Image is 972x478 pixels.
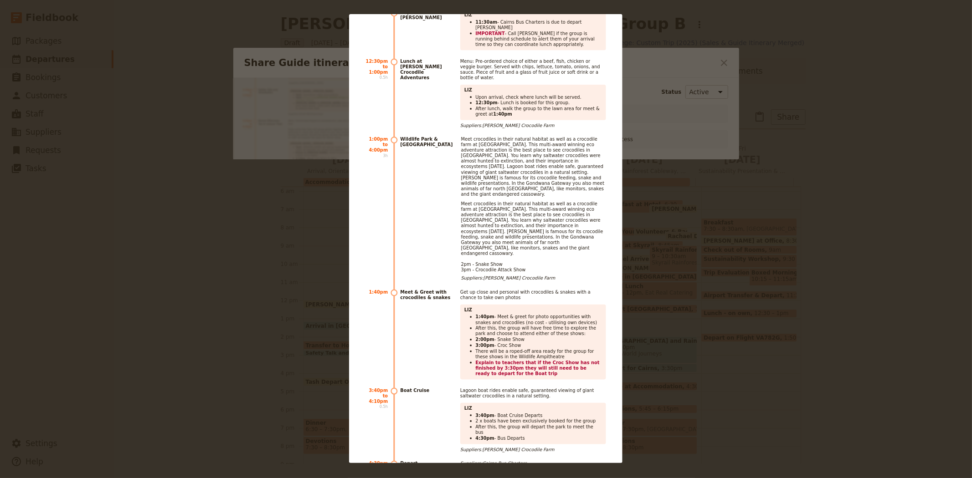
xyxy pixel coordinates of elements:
span: 3h [365,153,388,158]
strong: 12:30pm [475,101,498,106]
strong: Explain to teachers that if the Croc Show has not finished by 3:30pm they will still need to be r... [475,360,601,376]
strong: 2:00pm [475,337,494,342]
span: - Cairns Bus Charters is due to depart [PERSON_NAME] [475,20,583,30]
p: Get up close and personal with crocodiles & snakes with a chance to take own photos [460,289,606,300]
span: 12:30pm to 1:00pm [365,58,388,75]
p: Suppliers: Cairns Bus Charters [460,461,526,466]
span: - Meet & greet for photo opportunities with snakes and crocodiles (no cost - utilising own devices) [475,315,597,325]
h3: Lunch at [PERSON_NAME] Crocodile Adventures [400,58,452,128]
span: 3:40pm to 4:10pm [369,388,388,404]
strong: IMPORTANT [475,31,505,36]
span: - Boat Cruise Departs [494,413,542,418]
span: - Croc Show [494,343,520,348]
strong: 3:40pm [475,413,494,418]
h4: LIZ [464,307,602,313]
p: Lagoon boat rides enable safe, guaranteed viewing of giant saltwater crocodiles in a natural sett... [460,388,606,399]
span: After this, the group will have free time to explore the park and choose to attend either of thes... [475,326,597,336]
strong: 1:40pm [493,112,512,117]
strong: 3:00pm [475,343,494,348]
span: 0.5h [365,404,388,410]
span: There will be a roped-off area ready for the group for these shows in the Wildlife Ampitheatre [475,349,595,359]
span: After this, the group will depart the park to meet the bus [475,424,595,435]
p: Menu: Pre-ordered choice of either a beef, fish, chicken or veggie burger. Served with chips, let... [460,58,606,80]
h3: Depart [PERSON_NAME] [400,10,452,50]
p: Meet crocodiles in their natural habitat as well as a crocodile farm at [GEOGRAPHIC_DATA]. This m... [461,201,606,273]
strong: 1:40pm [475,315,494,320]
span: - Snake Show [494,337,524,342]
h4: LIZ [464,87,602,93]
span: 11:30am [366,10,388,15]
span: - Lunch is booked for this group. [497,101,569,106]
span: - Call [PERSON_NAME] if the group is running behind schedule to alert them of your arrival time s... [475,31,596,47]
h4: LIZ [464,406,602,411]
span: 1:00pm to 4:00pm [369,137,388,153]
span: 2 x boats have been exclusively booked for the group [475,419,596,424]
span: - Bus Departs [494,436,525,441]
span: Upon arrival, check where lunch will be served. [475,95,581,100]
span: 0.5h [365,75,388,81]
h3: Wildlife Park & [GEOGRAPHIC_DATA] [400,137,453,281]
span: 4:30pm [369,461,388,466]
p: Suppliers: [PERSON_NAME] Crocodile Farm [460,447,606,453]
h3: Meet & Greet with crocodiles & snakes [400,289,452,379]
h4: LIZ [464,12,602,18]
span: 1:40pm [369,289,388,294]
span: After lunch, walk the group to the lawn area for meet & greet at [475,106,601,117]
strong: 11:30am [475,20,497,25]
h3: Boat Cruise [400,388,452,453]
p: Suppliers: [PERSON_NAME] Crocodile Farm [461,275,606,281]
p: Meet crocodiles in their natural habitat as well as a crocodile farm at [GEOGRAPHIC_DATA]. This m... [461,137,606,197]
strong: 4:30pm [475,436,494,441]
p: Suppliers: [PERSON_NAME] Crocodile Farm [460,123,606,128]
